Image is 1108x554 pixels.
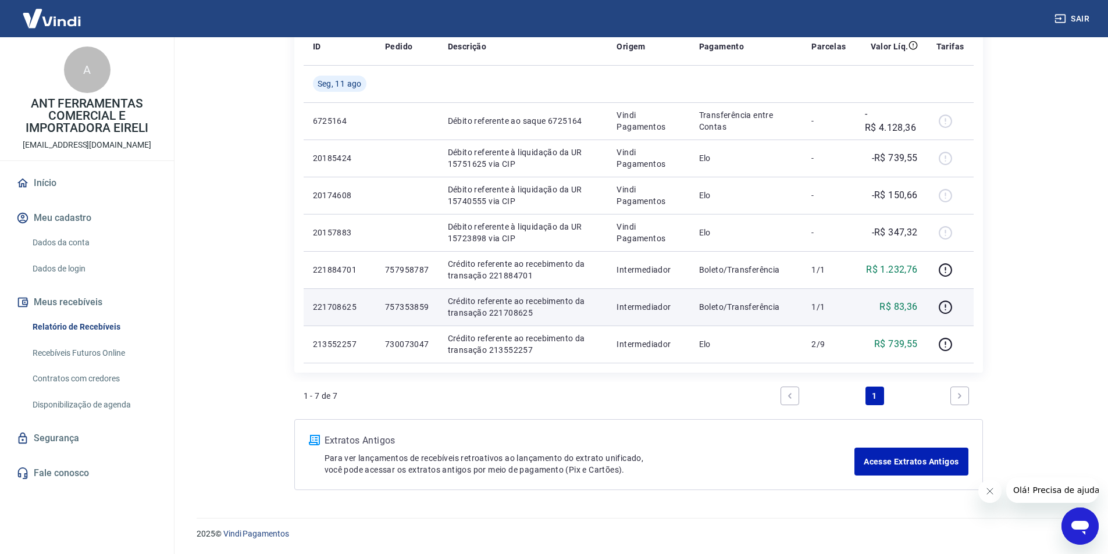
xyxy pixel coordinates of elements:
span: Olá! Precisa de ajuda? [7,8,98,17]
p: Origem [617,41,645,52]
p: Débito referente à liquidação da UR 15751625 via CIP [448,146,598,170]
p: Pagamento [699,41,744,52]
p: Pedido [385,41,412,52]
button: Sair [1052,8,1094,30]
p: R$ 83,36 [879,300,917,314]
p: Parcelas [811,41,846,52]
p: -R$ 739,55 [872,151,918,165]
p: 221708625 [313,301,366,313]
p: - [811,190,846,201]
a: Recebíveis Futuros Online [28,341,160,365]
p: -R$ 4.128,36 [865,107,918,135]
p: 20174608 [313,190,366,201]
a: Dados de login [28,257,160,281]
p: Crédito referente ao recebimento da transação 221708625 [448,295,598,319]
p: Crédito referente ao recebimento da transação 213552257 [448,333,598,356]
span: Seg, 11 ago [318,78,362,90]
a: Disponibilização de agenda [28,393,160,417]
p: Elo [699,227,793,238]
p: ID [313,41,321,52]
p: Valor Líq. [871,41,909,52]
p: 221884701 [313,264,366,276]
p: Vindi Pagamentos [617,146,680,170]
p: 6725164 [313,115,366,127]
p: Intermediador [617,301,680,313]
p: Intermediador [617,264,680,276]
p: 213552257 [313,338,366,350]
p: [EMAIL_ADDRESS][DOMAIN_NAME] [23,139,151,151]
p: 730073047 [385,338,429,350]
button: Meus recebíveis [14,289,160,315]
p: 20185424 [313,152,366,164]
p: 2025 © [197,528,1080,540]
a: Fale conosco [14,460,160,486]
p: - [811,152,846,164]
p: Vindi Pagamentos [617,109,680,133]
p: Débito referente à liquidação da UR 15740555 via CIP [448,184,598,207]
p: 757958787 [385,264,429,276]
a: Dados da conta [28,231,160,255]
p: 20157883 [313,227,366,238]
a: Segurança [14,426,160,451]
p: Tarifas [936,41,964,52]
ul: Pagination [776,382,974,410]
p: Crédito referente ao recebimento da transação 221884701 [448,258,598,281]
img: Vindi [14,1,90,36]
p: R$ 739,55 [874,337,918,351]
p: Vindi Pagamentos [617,221,680,244]
p: - [811,115,846,127]
p: Elo [699,338,793,350]
p: Débito referente ao saque 6725164 [448,115,598,127]
p: Intermediador [617,338,680,350]
iframe: Mensagem da empresa [1006,477,1099,503]
p: Para ver lançamentos de recebíveis retroativos ao lançamento do extrato unificado, você pode aces... [325,452,855,476]
p: 1 - 7 de 7 [304,390,338,402]
p: 1/1 [811,264,846,276]
a: Next page [950,387,969,405]
p: Elo [699,190,793,201]
iframe: Botão para abrir a janela de mensagens [1061,507,1099,545]
p: Transferência entre Contas [699,109,793,133]
p: -R$ 347,32 [872,226,918,240]
img: ícone [309,435,320,445]
p: - [811,227,846,238]
div: A [64,47,111,93]
iframe: Fechar mensagem [978,480,1002,503]
p: ANT FERRAMENTAS COMERCIAL E IMPORTADORA EIRELI [9,98,165,134]
p: 1/1 [811,301,846,313]
p: 2/9 [811,338,846,350]
a: Início [14,170,160,196]
p: Débito referente à liquidação da UR 15723898 via CIP [448,221,598,244]
p: -R$ 150,66 [872,188,918,202]
a: Contratos com credores [28,367,160,391]
p: Boleto/Transferência [699,301,793,313]
p: Descrição [448,41,487,52]
p: Elo [699,152,793,164]
a: Page 1 is your current page [865,387,884,405]
a: Previous page [781,387,799,405]
p: 757353859 [385,301,429,313]
a: Vindi Pagamentos [223,529,289,538]
a: Relatório de Recebíveis [28,315,160,339]
a: Acesse Extratos Antigos [854,448,968,476]
p: Boleto/Transferência [699,264,793,276]
button: Meu cadastro [14,205,160,231]
p: Vindi Pagamentos [617,184,680,207]
p: R$ 1.232,76 [866,263,917,277]
p: Extratos Antigos [325,434,855,448]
